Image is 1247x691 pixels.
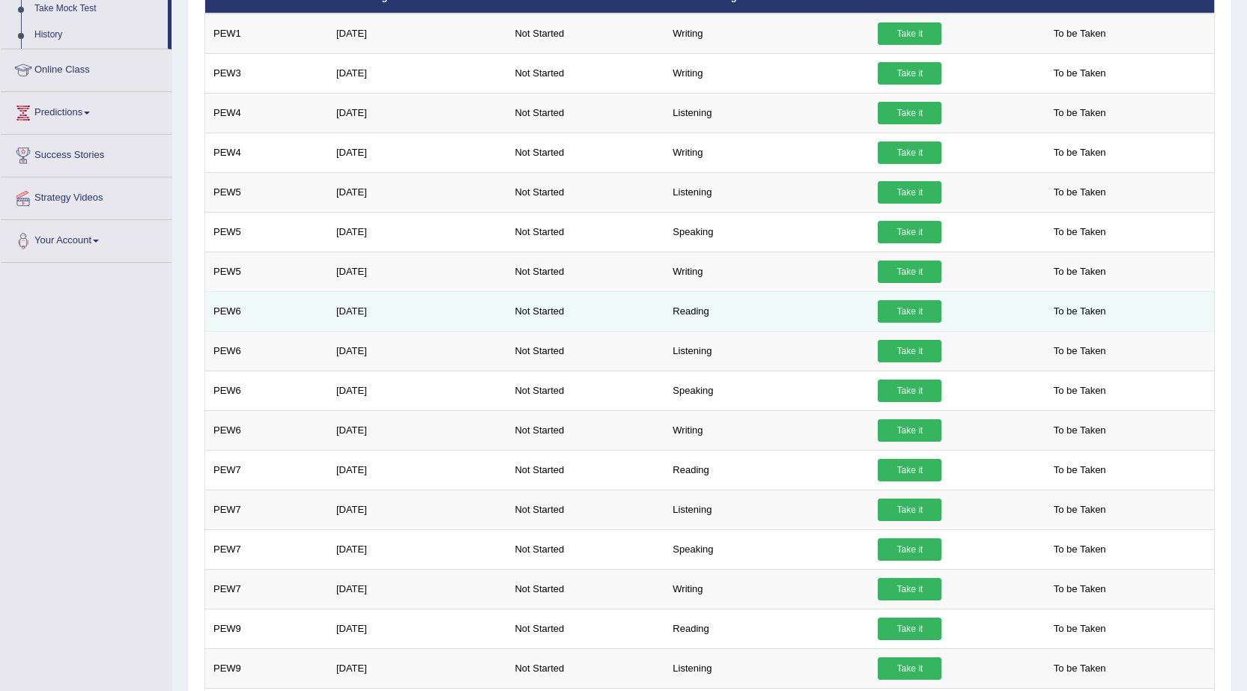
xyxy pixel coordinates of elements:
[664,648,870,688] td: Listening
[506,410,664,450] td: Not Started
[664,371,870,410] td: Speaking
[664,609,870,648] td: Reading
[664,172,870,212] td: Listening
[1046,62,1114,85] span: To be Taken
[506,609,664,648] td: Not Started
[328,13,507,54] td: [DATE]
[664,212,870,252] td: Speaking
[664,529,870,569] td: Speaking
[506,331,664,371] td: Not Started
[664,133,870,172] td: Writing
[878,340,941,362] a: Take it
[205,53,328,93] td: PEW3
[664,252,870,291] td: Writing
[1046,618,1114,640] span: To be Taken
[205,371,328,410] td: PEW6
[878,141,941,164] a: Take it
[878,419,941,442] a: Take it
[664,53,870,93] td: Writing
[1046,340,1114,362] span: To be Taken
[328,252,507,291] td: [DATE]
[328,291,507,331] td: [DATE]
[205,172,328,212] td: PEW5
[878,102,941,124] a: Take it
[1046,261,1114,283] span: To be Taken
[328,212,507,252] td: [DATE]
[1046,538,1114,561] span: To be Taken
[878,62,941,85] a: Take it
[664,93,870,133] td: Listening
[506,371,664,410] td: Not Started
[205,490,328,529] td: PEW7
[1046,499,1114,521] span: To be Taken
[1046,578,1114,600] span: To be Taken
[506,490,664,529] td: Not Started
[1,49,172,87] a: Online Class
[205,291,328,331] td: PEW6
[328,172,507,212] td: [DATE]
[878,22,941,45] a: Take it
[1,92,172,130] a: Predictions
[205,93,328,133] td: PEW4
[506,450,664,490] td: Not Started
[205,569,328,609] td: PEW7
[878,380,941,402] a: Take it
[205,609,328,648] td: PEW9
[328,93,507,133] td: [DATE]
[328,53,507,93] td: [DATE]
[1046,300,1114,323] span: To be Taken
[664,291,870,331] td: Reading
[878,459,941,481] a: Take it
[664,410,870,450] td: Writing
[506,13,664,54] td: Not Started
[328,648,507,688] td: [DATE]
[1046,419,1114,442] span: To be Taken
[1046,22,1114,45] span: To be Taken
[1046,181,1114,204] span: To be Taken
[205,13,328,54] td: PEW1
[328,490,507,529] td: [DATE]
[664,331,870,371] td: Listening
[506,212,664,252] td: Not Started
[878,300,941,323] a: Take it
[1,135,172,172] a: Success Stories
[1046,221,1114,243] span: To be Taken
[878,499,941,521] a: Take it
[878,618,941,640] a: Take it
[1046,102,1114,124] span: To be Taken
[1046,141,1114,164] span: To be Taken
[506,53,664,93] td: Not Started
[328,569,507,609] td: [DATE]
[664,13,870,54] td: Writing
[664,450,870,490] td: Reading
[878,221,941,243] a: Take it
[1046,380,1114,402] span: To be Taken
[328,331,507,371] td: [DATE]
[1,220,172,258] a: Your Account
[328,529,507,569] td: [DATE]
[506,252,664,291] td: Not Started
[328,609,507,648] td: [DATE]
[205,133,328,172] td: PEW4
[506,569,664,609] td: Not Started
[664,490,870,529] td: Listening
[205,450,328,490] td: PEW7
[28,22,168,49] a: History
[878,181,941,204] a: Take it
[328,410,507,450] td: [DATE]
[506,172,664,212] td: Not Started
[328,371,507,410] td: [DATE]
[328,450,507,490] td: [DATE]
[878,538,941,561] a: Take it
[205,529,328,569] td: PEW7
[205,331,328,371] td: PEW6
[664,569,870,609] td: Writing
[328,133,507,172] td: [DATE]
[205,212,328,252] td: PEW5
[506,648,664,688] td: Not Started
[205,252,328,291] td: PEW5
[506,291,664,331] td: Not Started
[878,261,941,283] a: Take it
[205,648,328,688] td: PEW9
[1046,657,1114,680] span: To be Taken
